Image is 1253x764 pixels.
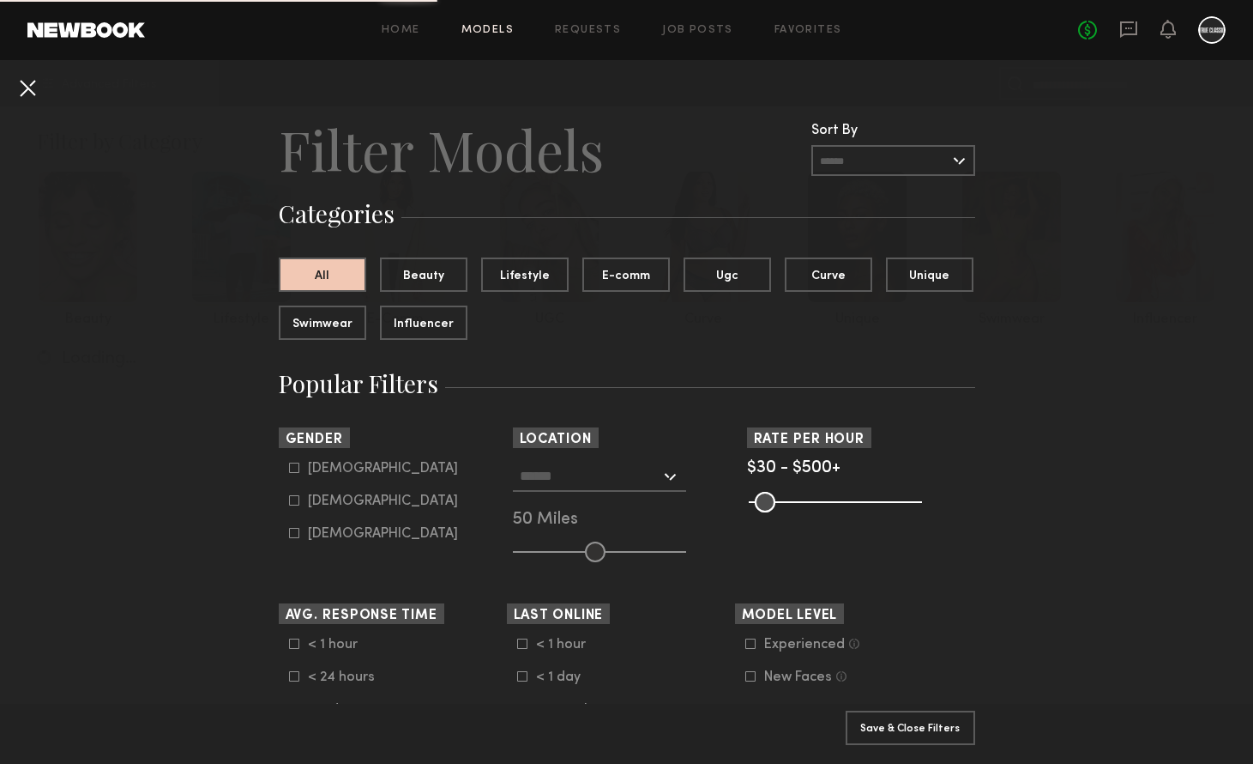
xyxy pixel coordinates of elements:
a: Favorites [774,25,842,36]
a: Requests [555,25,621,36]
h2: Filter Models [279,115,604,184]
button: Save & Close Filters [846,711,975,745]
span: Location [520,434,592,446]
div: < 1 hour [308,640,375,650]
button: Lifestyle [481,258,569,292]
button: All [279,258,366,292]
span: Rate per Hour [754,434,865,446]
h3: Categories [279,197,975,230]
h3: Popular Filters [279,367,975,400]
button: Influencer [380,306,467,340]
span: Gender [286,434,343,446]
div: < 1 day [536,672,603,682]
button: Ugc [684,258,771,292]
a: Job Posts [662,25,733,36]
div: [DEMOGRAPHIC_DATA] [308,529,458,539]
span: Last Online [514,609,604,622]
span: $30 - $500+ [747,460,840,476]
div: [DEMOGRAPHIC_DATA] [308,464,458,474]
button: Unique [886,258,973,292]
button: Curve [785,258,872,292]
button: Swimwear [279,306,366,340]
button: Beauty [380,258,467,292]
a: Models [461,25,514,36]
div: Sort By [811,124,975,138]
span: Avg. Response Time [286,609,437,622]
common-close-button: Cancel [14,74,41,105]
button: Cancel [14,74,41,101]
button: E-comm [582,258,670,292]
div: 50 Miles [513,512,741,528]
div: < 1 hour [536,640,603,650]
div: New Faces [764,672,832,682]
a: Home [382,25,420,36]
div: [DEMOGRAPHIC_DATA] [308,496,458,506]
div: < 24 hours [308,672,375,682]
div: Experienced [764,640,845,650]
span: Model Level [742,609,838,622]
